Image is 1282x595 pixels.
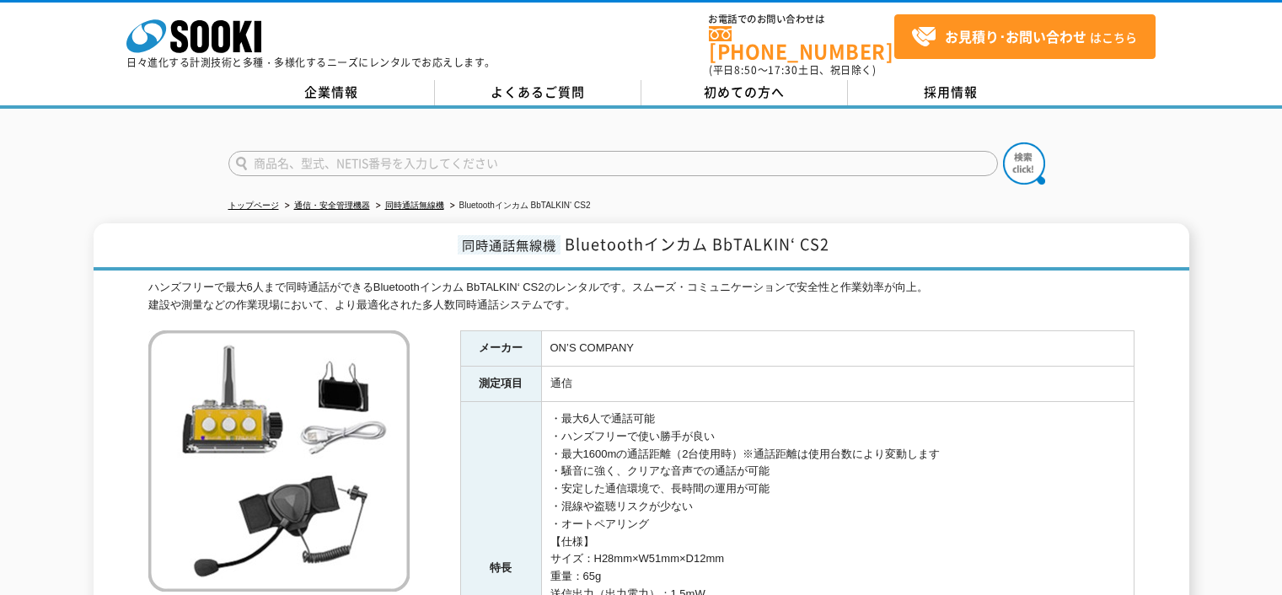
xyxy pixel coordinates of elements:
span: 初めての方へ [704,83,785,101]
th: 測定項目 [460,367,541,402]
span: はこちら [911,24,1137,50]
img: btn_search.png [1003,142,1045,185]
a: お見積り･お問い合わせはこちら [894,14,1156,59]
p: 日々進化する計測技術と多種・多様化するニーズにレンタルでお応えします。 [126,57,496,67]
span: (平日 ～ 土日、祝日除く) [709,62,876,78]
td: 通信 [541,367,1134,402]
strong: お見積り･お問い合わせ [945,26,1086,46]
img: Bluetoothインカム BbTALKIN‘ CS2 [148,330,410,592]
span: 17:30 [768,62,798,78]
li: Bluetoothインカム BbTALKIN‘ CS2 [447,197,591,215]
a: 採用情報 [848,80,1054,105]
a: よくあるご質問 [435,80,641,105]
span: 8:50 [734,62,758,78]
input: 商品名、型式、NETIS番号を入力してください [228,151,998,176]
th: メーカー [460,331,541,367]
a: 初めての方へ [641,80,848,105]
a: トップページ [228,201,279,210]
span: 同時通話無線機 [458,235,561,255]
span: Bluetoothインカム BbTALKIN‘ CS2 [565,233,829,255]
div: ハンズフリーで最大6人まで同時通話ができるBluetoothインカム BbTALKIN‘ CS2のレンタルです。スムーズ・コミュニケーションで安全性と作業効率が向上。 建設や測量などの作業現場に... [148,279,1134,314]
a: 企業情報 [228,80,435,105]
td: ON’S COMPANY [541,331,1134,367]
a: 同時通話無線機 [385,201,444,210]
span: お電話でのお問い合わせは [709,14,894,24]
a: [PHONE_NUMBER] [709,26,894,61]
a: 通信・安全管理機器 [294,201,370,210]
